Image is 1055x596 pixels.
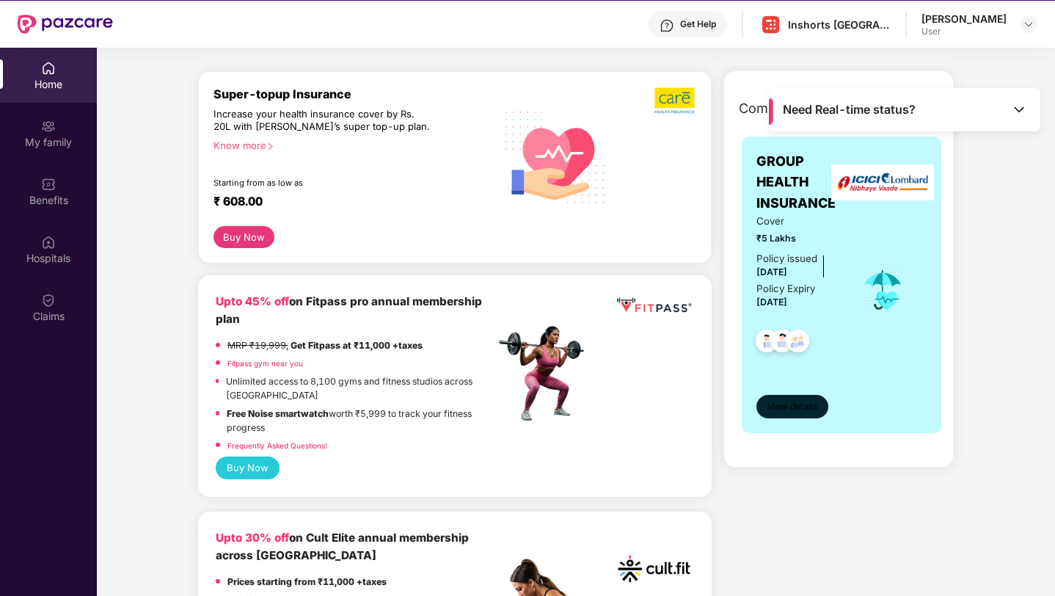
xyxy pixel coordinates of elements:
[227,340,288,351] del: MRP ₹19,999,
[227,359,303,368] a: Fitpass gym near you
[756,214,839,229] span: Cover
[788,18,891,32] div: Inshorts [GEOGRAPHIC_DATA] Advertising And Services Private Limited
[41,119,56,134] img: svg+xml;base64,PHN2ZyB3aWR0aD0iMjAiIGhlaWdodD0iMjAiIHZpZXdCb3g9IjAgMCAyMCAyMCIgZmlsbD0ibm9uZSIgeG...
[227,441,327,450] a: Frequently Asked Questions!
[756,266,787,277] span: [DATE]
[783,102,916,117] span: Need Real-time status?
[756,395,828,418] button: View details
[660,18,674,33] img: svg+xml;base64,PHN2ZyBpZD0iSGVscC0zMngzMiIgeG1sbnM9Imh0dHA6Ly93d3cudzMub3JnLzIwMDAvc3ZnIiB3aWR0aD...
[41,61,56,76] img: svg+xml;base64,PHN2ZyBpZD0iSG9tZSIgeG1sbnM9Imh0dHA6Ly93d3cudzMub3JnLzIwMDAvc3ZnIiB3aWR0aD0iMjAiIG...
[921,12,1007,26] div: [PERSON_NAME]
[216,457,280,479] button: Buy Now
[213,108,432,134] div: Increase your health insurance cover by Rs. 20L with [PERSON_NAME]’s super top-up plan.
[921,26,1007,37] div: User
[749,325,785,361] img: svg+xml;base64,PHN2ZyB4bWxucz0iaHR0cDovL3d3dy53My5vcmcvMjAwMC9zdmciIHdpZHRoPSI0OC45NDMiIGhlaWdodD...
[764,325,800,361] img: svg+xml;base64,PHN2ZyB4bWxucz0iaHR0cDovL3d3dy53My5vcmcvMjAwMC9zdmciIHdpZHRoPSI0OC45NDMiIGhlaWdodD...
[216,531,469,562] b: on Cult Elite annual membership across [GEOGRAPHIC_DATA]
[41,235,56,250] img: svg+xml;base64,PHN2ZyBpZD0iSG9zcGl0YWxzIiB4bWxucz0iaHR0cDovL3d3dy53My5vcmcvMjAwMC9zdmciIHdpZHRoPS...
[756,281,815,297] div: Policy Expiry
[213,194,481,211] div: ₹ 608.00
[767,400,817,414] span: View details
[756,231,839,245] span: ₹5 Lakhs
[213,226,274,248] button: Buy Now
[831,164,934,200] img: insurerLogo
[227,576,387,587] strong: Prices starting from ₹11,000 +taxes
[1012,102,1026,117] img: Toggle Icon
[760,14,781,35] img: Inshorts%20Logo.png
[213,139,486,150] div: Know more
[213,87,495,101] div: Super-topup Insurance
[780,325,816,361] img: svg+xml;base64,PHN2ZyB4bWxucz0iaHR0cDovL3d3dy53My5vcmcvMjAwMC9zdmciIHdpZHRoPSI0OC45NDMiIGhlaWdodD...
[614,293,694,318] img: fppp.png
[216,294,289,308] b: Upto 45% off
[859,266,907,314] img: icon
[216,294,482,326] b: on Fitpass pro annual membership plan
[654,87,696,115] img: b5dec4f62d2307b9de63beb79f102df3.png
[1023,18,1034,30] img: svg+xml;base64,PHN2ZyBpZD0iRHJvcGRvd24tMzJ4MzIiIHhtbG5zPSJodHRwOi8vd3d3LnczLm9yZy8yMDAwL3N2ZyIgd2...
[41,177,56,192] img: svg+xml;base64,PHN2ZyBpZD0iQmVuZWZpdHMiIHhtbG5zPSJodHRwOi8vd3d3LnczLm9yZy8yMDAwL3N2ZyIgd2lkdGg9Ij...
[216,531,289,545] b: Upto 30% off
[226,374,494,403] p: Unlimited access to 8,100 gyms and fitness studios across [GEOGRAPHIC_DATA]
[739,98,855,119] span: Company benefits
[18,15,113,34] img: New Pazcare Logo
[213,178,433,188] div: Starting from as low as
[227,408,329,419] strong: Free Noise smartwatch
[756,251,817,266] div: Policy issued
[291,340,423,351] strong: Get Fitpass at ₹11,000 +taxes
[756,151,839,214] span: GROUP HEALTH INSURANCE
[227,407,494,435] p: worth ₹5,999 to track your fitness progress
[756,297,787,308] span: [DATE]
[266,142,274,150] span: right
[495,95,616,217] img: svg+xml;base64,PHN2ZyB4bWxucz0iaHR0cDovL3d3dy53My5vcmcvMjAwMC9zdmciIHhtbG5zOnhsaW5rPSJodHRwOi8vd3...
[41,293,56,308] img: svg+xml;base64,PHN2ZyBpZD0iQ2xhaW0iIHhtbG5zPSJodHRwOi8vd3d3LnczLm9yZy8yMDAwL3N2ZyIgd2lkdGg9IjIwIi...
[494,322,597,425] img: fpp.png
[680,18,716,30] div: Get Help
